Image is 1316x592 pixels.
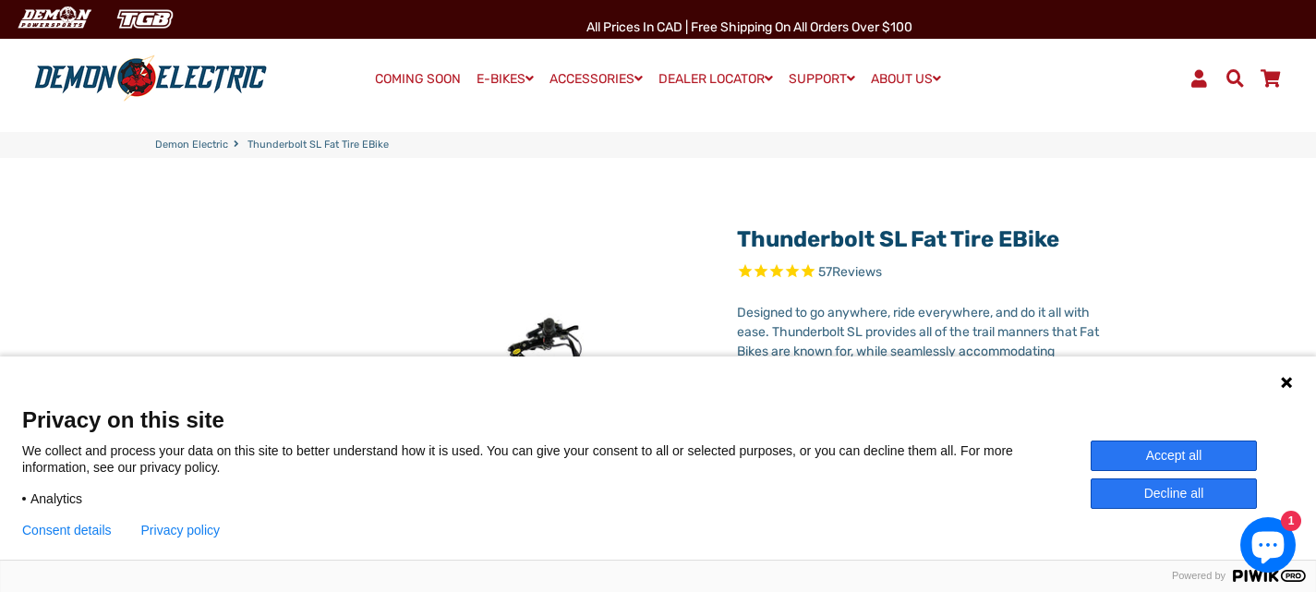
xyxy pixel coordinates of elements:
a: E-BIKES [470,66,540,92]
span: Reviews [832,264,882,280]
span: Designed to go anywhere, ride everywhere, and do it all with ease. Thunderbolt SL provides all of... [737,305,1099,476]
button: Decline all [1091,478,1257,509]
inbox-online-store-chat: Shopify online store chat [1235,517,1301,577]
span: All Prices in CAD | Free shipping on all orders over $100 [586,19,912,35]
span: Rated 4.9 out of 5 stars 57 reviews [737,262,1105,284]
a: DEALER LOCATOR [652,66,779,92]
button: Consent details [22,523,112,538]
a: Privacy policy [141,523,221,538]
img: TGB Canada [107,4,183,34]
span: Powered by [1165,570,1233,582]
span: Analytics [30,490,82,507]
button: Accept all [1091,441,1257,471]
a: ABOUT US [864,66,948,92]
a: ACCESSORIES [543,66,649,92]
a: Demon Electric [155,138,228,153]
a: COMING SOON [368,66,467,92]
p: We collect and process your data on this site to better understand how it is used. You can give y... [22,442,1091,476]
a: SUPPORT [782,66,862,92]
span: Thunderbolt SL Fat Tire eBike [248,138,389,153]
img: Demon Electric [9,4,98,34]
img: Demon Electric logo [28,54,273,103]
span: 57 reviews [818,264,882,280]
a: Thunderbolt SL Fat Tire eBike [737,226,1059,252]
span: Privacy on this site [22,406,1294,433]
